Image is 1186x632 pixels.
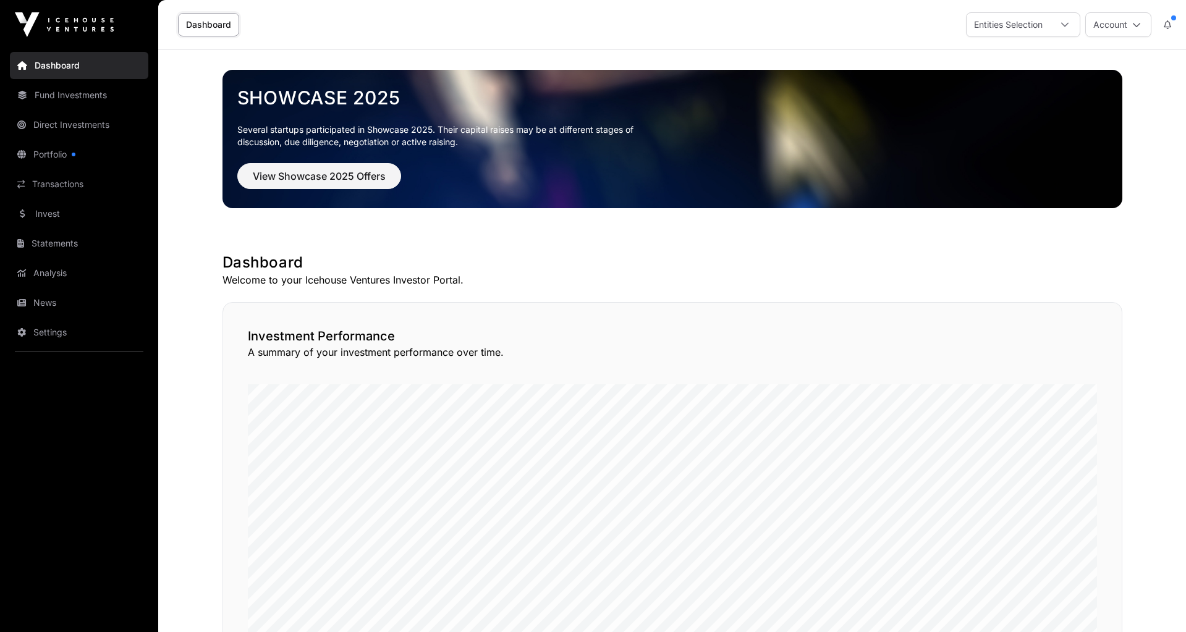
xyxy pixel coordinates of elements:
iframe: Chat Widget [1124,573,1186,632]
a: Showcase 2025 [237,86,1108,109]
a: Transactions [10,171,148,198]
button: View Showcase 2025 Offers [237,163,401,189]
img: Showcase 2025 [222,70,1122,208]
a: Fund Investments [10,82,148,109]
h2: Investment Performance [248,327,1097,345]
button: Account [1085,12,1151,37]
a: Invest [10,200,148,227]
a: Dashboard [178,13,239,36]
span: View Showcase 2025 Offers [253,169,386,183]
p: Several startups participated in Showcase 2025. Their capital raises may be at different stages o... [237,124,653,148]
a: Settings [10,319,148,346]
img: Icehouse Ventures Logo [15,12,114,37]
a: Analysis [10,259,148,287]
p: Welcome to your Icehouse Ventures Investor Portal. [222,272,1122,287]
a: Portfolio [10,141,148,168]
p: A summary of your investment performance over time. [248,345,1097,360]
a: Statements [10,230,148,257]
a: View Showcase 2025 Offers [237,175,401,188]
a: Dashboard [10,52,148,79]
a: Direct Investments [10,111,148,138]
h1: Dashboard [222,253,1122,272]
div: Entities Selection [967,13,1050,36]
a: News [10,289,148,316]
